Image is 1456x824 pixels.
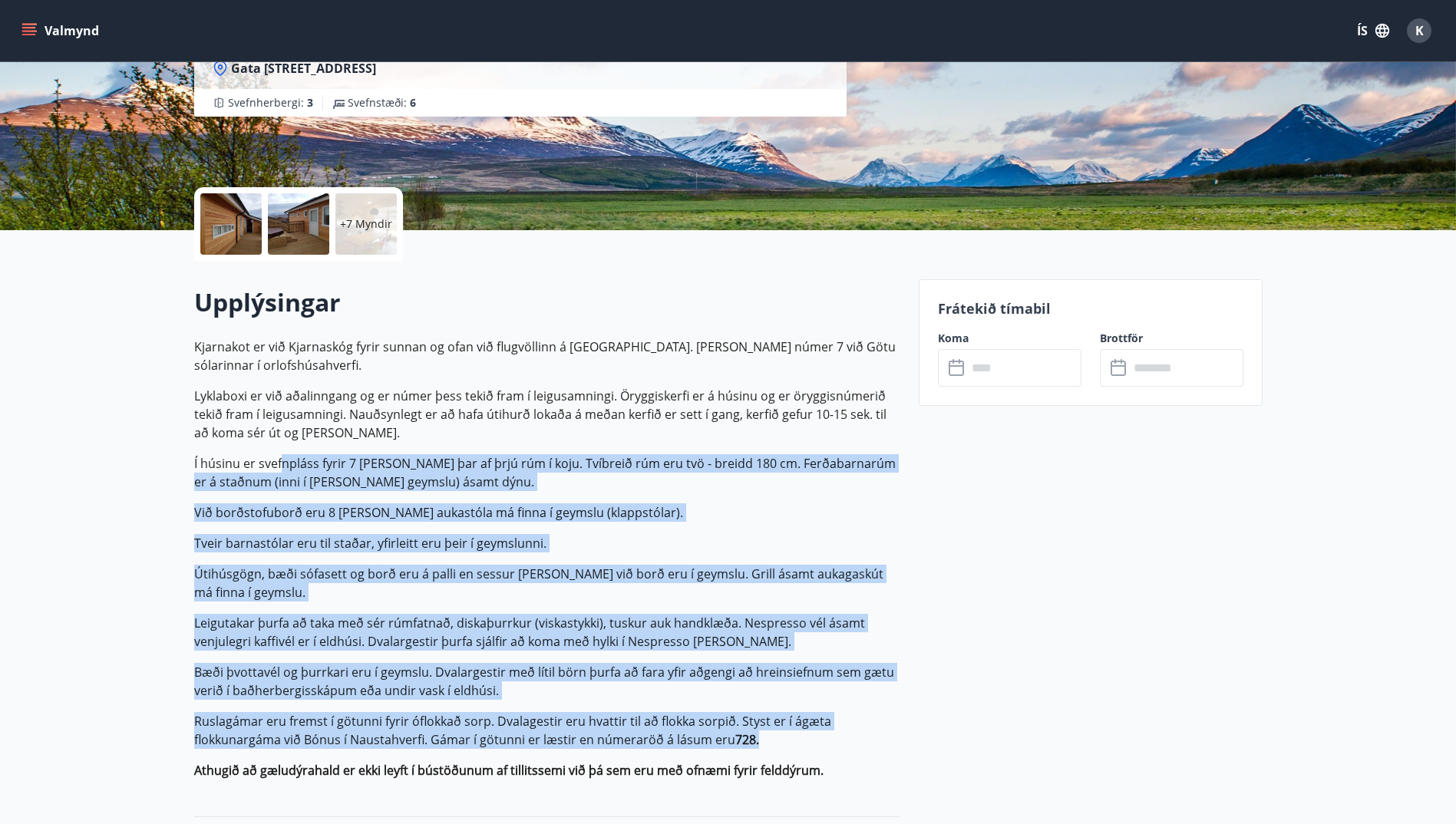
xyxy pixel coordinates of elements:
[194,285,900,319] h2: Upplýsingar
[194,762,824,779] strong: Athugið að gæludýrahald er ekki leyft í bústöðunum af tillitssemi við þá sem eru með ofnæmi fyrir...
[410,95,416,110] span: 6
[1415,22,1424,39] span: K
[938,331,1081,346] label: Koma
[194,387,900,442] p: Lyklaboxi er við aðalinngang og er númer þess tekið fram í leigusamningi. Öryggiskerfi er á húsin...
[194,503,900,522] p: Við borðstofuborð eru 8 [PERSON_NAME] aukastóla má finna í geymslu (klappstólar).
[194,614,900,651] p: Leigutakar þurfa að taka með sér rúmfatnað, diskaþurrkur (viskastykki), tuskur auk handklæða. Nes...
[307,95,313,110] span: 3
[194,712,900,749] p: Ruslagámar eru fremst í götunni fyrir óflokkað sorp. Dvalagestir eru hvattir til að flokka sorpið...
[194,534,900,552] p: Tveir barnastólar eru til staðar, yfirleitt eru þeir í geymslunni.
[231,60,376,77] span: Gata [STREET_ADDRESS]
[938,298,1243,318] p: Frátekið tímabil
[1401,12,1438,49] button: K
[228,95,313,110] span: Svefnherbergi :
[1349,17,1398,44] button: ÍS
[194,338,900,374] p: Kjarnakot er við Kjarnaskóg fyrir sunnan og ofan við flugvöllinn á [GEOGRAPHIC_DATA]. [PERSON_NAM...
[194,454,900,491] p: Í húsinu er svefnpláss fyrir 7 [PERSON_NAME] þar af þrjú rúm í koju. Tvíbreið rúm eru tvö - breid...
[340,216,392,232] p: +7 Myndir
[194,663,900,700] p: Bæði þvottavél og þurrkari eru í geymslu. Dvalargestir með lítil börn þurfa að fara yfir aðgengi ...
[735,731,759,748] strong: 728.
[18,17,105,44] button: menu
[194,565,900,602] p: Útihúsgögn, bæði sófasett og borð eru á palli en sessur [PERSON_NAME] við borð eru í geymslu. Gri...
[348,95,416,110] span: Svefnstæði :
[1100,331,1243,346] label: Brottför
